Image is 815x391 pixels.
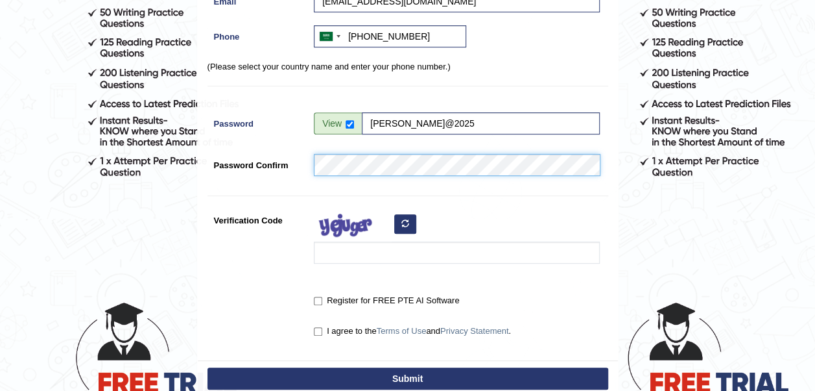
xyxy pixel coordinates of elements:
input: I agree to theTerms of UseandPrivacy Statement. [314,327,322,336]
label: Verification Code [207,209,308,227]
input: Register for FREE PTE AI Software [314,297,322,305]
a: Terms of Use [377,326,427,336]
label: I agree to the and . [314,325,511,338]
input: Show/Hide Password [346,120,354,129]
label: Password [207,112,308,130]
label: Register for FREE PTE AI Software [314,294,459,307]
a: Privacy Statement [440,326,509,336]
label: Password Confirm [207,154,308,171]
p: (Please select your country name and enter your phone number.) [207,60,608,73]
div: Saudi Arabia (‫المملكة العربية السعودية‬‎): +966 [314,26,344,47]
label: Phone [207,25,308,43]
button: Submit [207,368,608,390]
input: +966 51 234 5678 [314,25,466,47]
